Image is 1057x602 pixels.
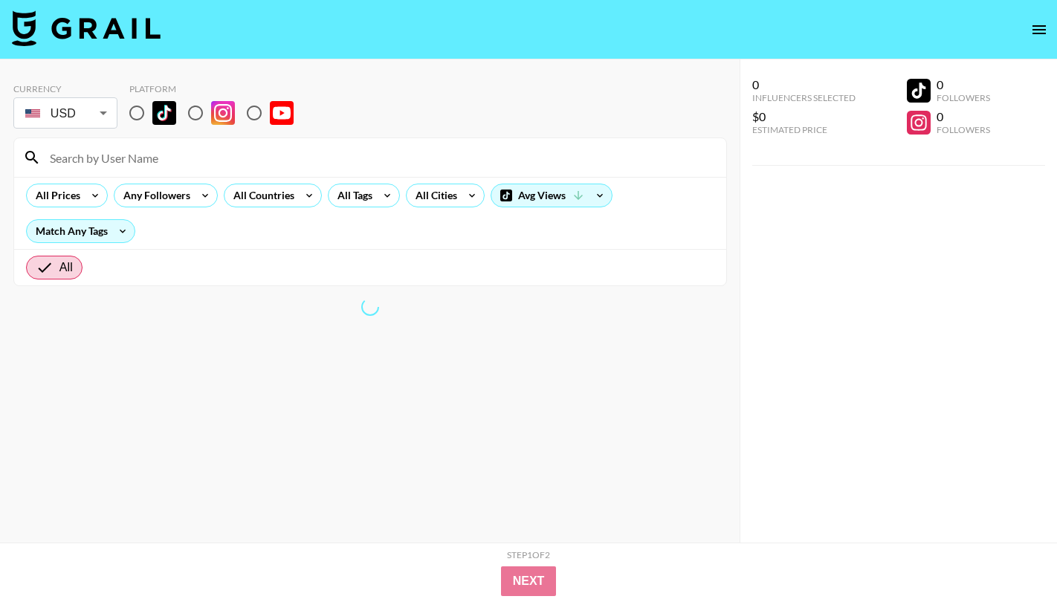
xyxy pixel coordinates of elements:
button: open drawer [1024,15,1054,45]
div: Followers [937,124,990,135]
span: Refreshing lists, bookers, clients, countries, tags, cities, talent, talent... [359,297,381,318]
div: Influencers Selected [752,92,856,103]
div: 0 [752,77,856,92]
img: Instagram [211,101,235,125]
div: 0 [937,77,990,92]
div: All Prices [27,184,83,207]
div: All Cities [407,184,460,207]
div: 0 [937,109,990,124]
div: All Countries [224,184,297,207]
div: Followers [937,92,990,103]
span: All [59,259,73,276]
img: Grail Talent [12,10,161,46]
div: Step 1 of 2 [507,549,550,560]
div: Match Any Tags [27,220,135,242]
img: TikTok [152,101,176,125]
div: $0 [752,109,856,124]
input: Search by User Name [41,146,717,169]
div: Any Followers [114,184,193,207]
div: Avg Views [491,184,612,207]
img: YouTube [270,101,294,125]
iframe: Drift Widget Chat Controller [983,528,1039,584]
div: Estimated Price [752,124,856,135]
div: Currency [13,83,117,94]
div: USD [16,100,114,126]
button: Next [501,566,557,596]
div: Platform [129,83,306,94]
div: All Tags [329,184,375,207]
